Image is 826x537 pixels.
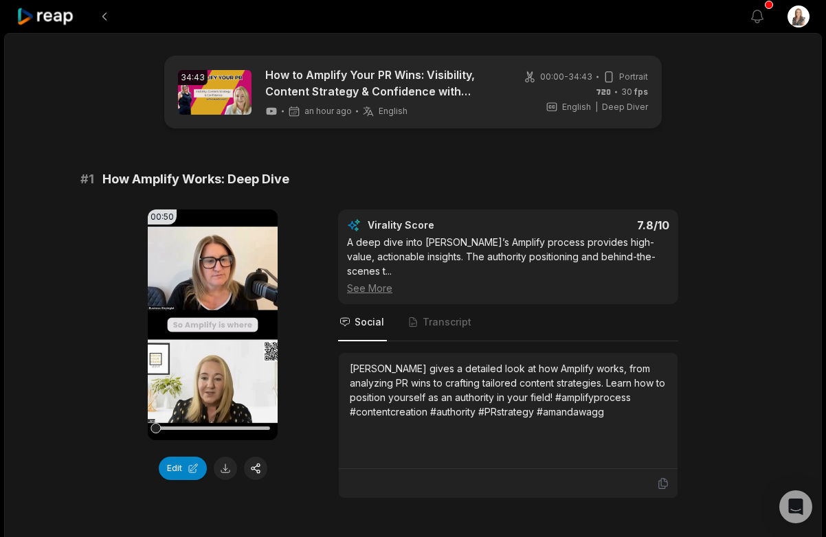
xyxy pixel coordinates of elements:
div: See More [347,281,669,295]
div: Virality Score [368,218,515,232]
div: 7.8 /10 [522,218,670,232]
span: Deep Diver [602,101,648,113]
span: Portrait [619,71,648,83]
button: Edit [159,457,207,480]
a: How to Amplify Your PR Wins: Visibility, Content Strategy & Confidence with [PERSON_NAME] [265,67,502,100]
div: [PERSON_NAME] gives a detailed look at how Amplify works, from analyzing PR wins to crafting tail... [350,361,667,419]
span: English [562,101,591,113]
span: | [595,101,598,113]
nav: Tabs [338,304,678,341]
span: an hour ago [304,106,352,117]
span: fps [634,87,648,97]
span: How Amplify Works: Deep Dive [102,170,289,189]
span: English [379,106,408,117]
div: Open Intercom Messenger [779,490,812,523]
span: Transcript [423,315,471,329]
span: 00:00 - 34:43 [540,71,592,83]
span: 30 [621,86,648,98]
span: # 1 [80,170,94,189]
video: Your browser does not support mp4 format. [148,209,278,440]
div: A deep dive into [PERSON_NAME]’s Amplify process provides high-value, actionable insights. The au... [347,235,669,295]
span: Social [355,315,384,329]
